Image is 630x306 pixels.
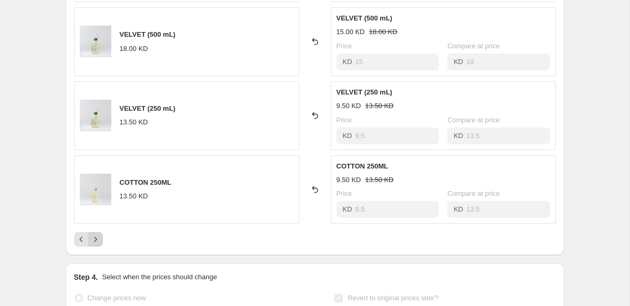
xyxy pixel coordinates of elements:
span: 13.50 KD [120,118,148,126]
nav: Pagination [74,232,103,247]
span: Price [337,42,352,50]
span: Compare at price [447,42,500,50]
span: KD [343,205,352,213]
span: VELVET (250 mL) [120,104,176,112]
span: 13.50 KD [365,102,393,110]
span: COTTON 250ML [120,178,172,186]
span: 9.50 KD [337,176,361,184]
span: VELVET (500 mL) [120,30,176,38]
span: Compare at price [447,189,500,197]
span: 18.00 KD [120,45,148,52]
img: HPH00593_80x.jpg [80,100,111,131]
span: COTTON 250ML [337,162,388,170]
span: 13.50 KD [365,176,393,184]
span: 9.50 KD [337,102,361,110]
button: Next [88,232,103,247]
img: HPH00597_80x.jpg [80,174,111,205]
span: 13.50 KD [120,192,148,200]
span: Compare at price [447,116,500,124]
span: KD [343,132,352,140]
img: HPH00593_80x.jpg [80,26,111,57]
span: VELVET (500 mL) [337,14,393,22]
span: Price [337,189,352,197]
button: Previous [74,232,89,247]
span: 15.00 KD [337,28,365,36]
span: KD [454,132,463,140]
span: Change prices now [88,294,146,302]
p: Select when the prices should change [102,272,217,282]
span: VELVET (250 mL) [337,88,393,96]
h2: Step 4. [74,272,98,282]
span: Revert to original prices later? [348,294,438,302]
span: KD [454,205,463,213]
span: KD [343,58,352,66]
span: KD [454,58,463,66]
span: Price [337,116,352,124]
span: 18.00 KD [369,28,397,36]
